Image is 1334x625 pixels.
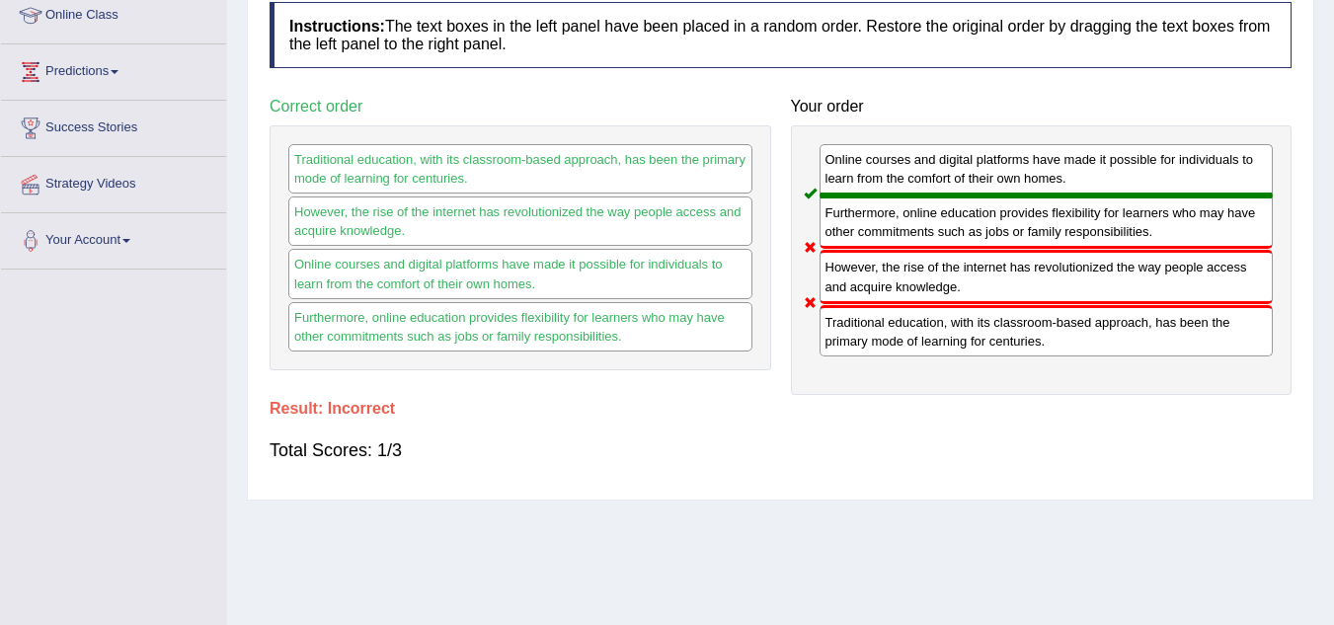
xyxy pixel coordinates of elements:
a: Predictions [1,44,226,94]
a: Strategy Videos [1,157,226,206]
div: However, the rise of the internet has revolutionized the way people access and acquire knowledge. [288,196,752,246]
div: Online courses and digital platforms have made it possible for individuals to learn from the comf... [288,249,752,298]
b: Instructions: [289,18,385,35]
div: However, the rise of the internet has revolutionized the way people access and acquire knowledge. [820,250,1274,303]
div: Traditional education, with its classroom-based approach, has been the primary mode of learning f... [820,305,1274,356]
div: Furthermore, online education provides flexibility for learners who may have other commitments su... [820,195,1274,249]
div: Total Scores: 1/3 [270,427,1292,474]
div: Online courses and digital platforms have made it possible for individuals to learn from the comf... [820,144,1274,195]
a: Your Account [1,213,226,263]
a: Success Stories [1,101,226,150]
h4: Your order [791,98,1293,116]
div: Furthermore, online education provides flexibility for learners who may have other commitments su... [288,302,752,352]
h4: Correct order [270,98,771,116]
h4: Result: [270,400,1292,418]
h4: The text boxes in the left panel have been placed in a random order. Restore the original order b... [270,2,1292,68]
div: Traditional education, with its classroom-based approach, has been the primary mode of learning f... [288,144,752,194]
